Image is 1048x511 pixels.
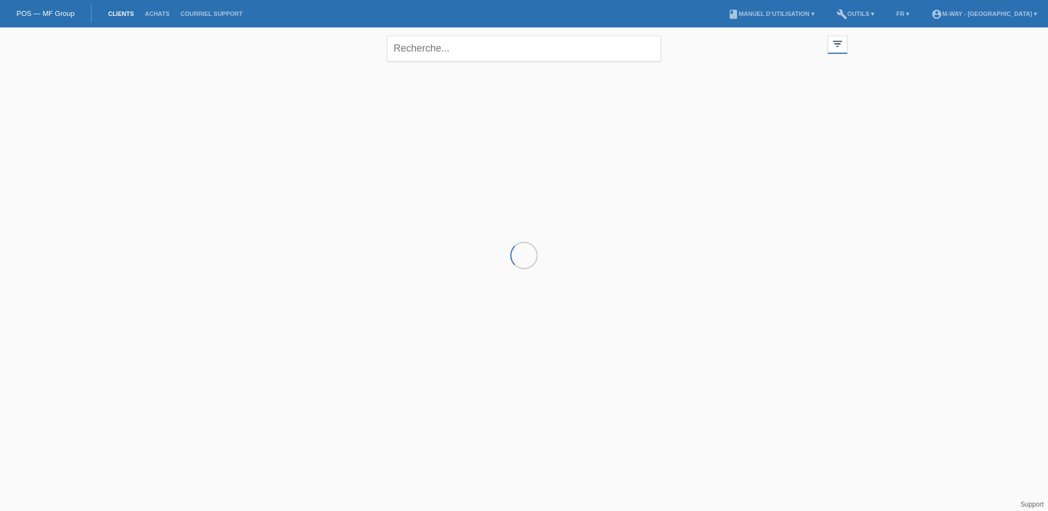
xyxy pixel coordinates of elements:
[722,10,820,17] a: bookManuel d’utilisation ▾
[102,10,139,17] a: Clients
[139,10,175,17] a: Achats
[891,10,915,17] a: FR ▾
[728,9,739,20] i: book
[931,9,942,20] i: account_circle
[16,9,75,18] a: POS — MF Group
[831,10,880,17] a: buildOutils ▾
[926,10,1043,17] a: account_circlem-way - [GEOGRAPHIC_DATA] ▾
[831,38,844,50] i: filter_list
[175,10,248,17] a: Courriel Support
[836,9,847,20] i: build
[387,36,661,61] input: Recherche...
[1021,501,1044,508] a: Support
